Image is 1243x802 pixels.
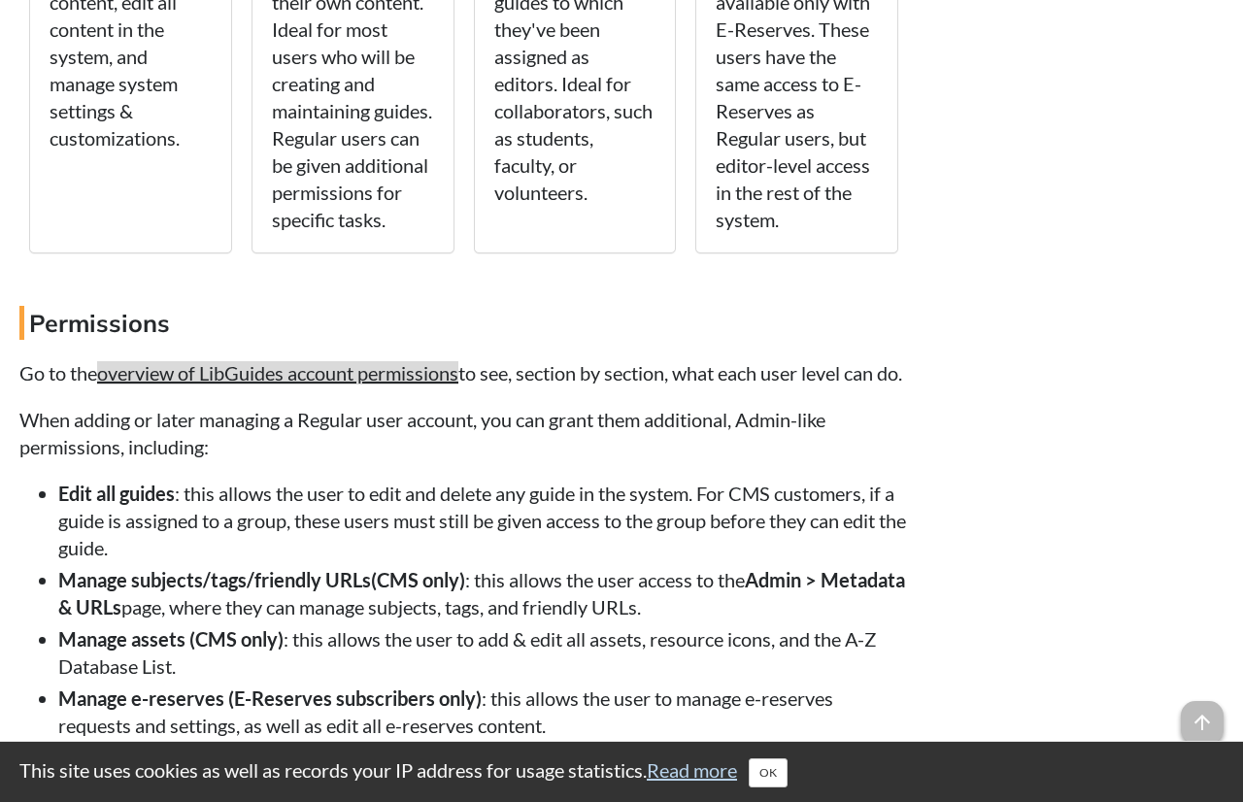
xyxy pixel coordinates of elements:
li: : this allows the user to add & edit all assets, resource icons, and the A-Z Database List. [58,625,908,680]
strong: Edit all guides [58,482,175,505]
strong: Admin > Metadata & URLs [58,568,905,618]
strong: Manage assets (CMS only) [58,627,284,651]
a: overview of LibGuides account permissions [97,361,458,384]
li: : this allows the user access to the page, where they can manage subjects, tags, and friendly URLs. [58,566,908,620]
span: arrow_upward [1181,701,1224,744]
li: : this allows the user to edit and delete any guide in the system. For CMS customers, if a guide ... [58,480,908,561]
h4: Permissions [19,306,908,340]
button: Close [749,758,788,787]
strong: Manage subjects/tags/friendly URLs [58,568,371,591]
strong: (CMS only) [371,568,465,591]
strong: Manage e-reserves (E-Reserves subscribers only) [58,686,482,710]
a: arrow_upward [1181,703,1224,726]
a: Read more [647,758,737,782]
li: : this allows the user to manage e-reserves requests and settings, as well as edit all e-reserves... [58,685,908,739]
p: Go to the to see, section by section, what each user level can do. [19,359,908,386]
p: When adding or later managing a Regular user account, you can grant them additional, Admin-like p... [19,406,908,460]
